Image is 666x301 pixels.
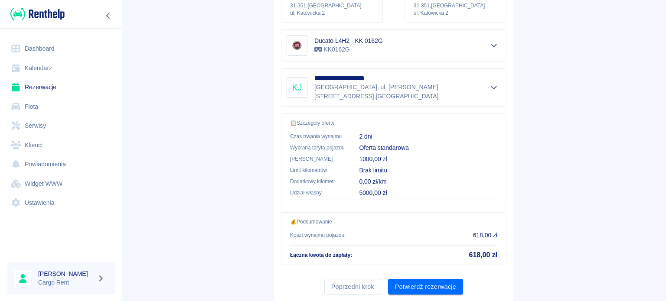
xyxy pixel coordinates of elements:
button: Pokaż szczegóły [487,39,501,52]
a: Flota [7,97,115,117]
button: Zwiń nawigację [102,10,115,21]
p: [GEOGRAPHIC_DATA], ul. [PERSON_NAME][STREET_ADDRESS] , [GEOGRAPHIC_DATA] [314,83,480,101]
p: 1000,00 zł [359,155,497,164]
button: Potwierdź rezerwację [388,279,463,295]
a: Serwisy [7,116,115,136]
h6: [PERSON_NAME] [38,269,94,278]
p: Cargo Rent [38,278,94,287]
p: Limit kilometrów [290,166,345,174]
p: Oferta standarowa [359,143,497,152]
p: Brak limitu [359,166,497,175]
p: 📋 Szczegóły oferty [290,119,497,127]
p: 0,00 zł/km [359,177,497,186]
div: KJ [287,77,307,98]
p: 2 dni [359,132,497,141]
p: 💰 Podsumowanie [290,218,497,226]
a: Kalendarz [7,58,115,78]
a: Widget WWW [7,174,115,194]
p: [PERSON_NAME] [290,155,345,163]
a: Ustawienia [7,193,115,213]
p: 31-351 , [GEOGRAPHIC_DATA] [290,2,374,10]
p: ul. Katowicka 2 [290,10,374,17]
img: Image [288,37,306,54]
h5: 618,00 zł [469,251,497,259]
p: 31-351 , [GEOGRAPHIC_DATA] [414,2,497,10]
p: KK0162G [314,45,383,54]
p: Czas trwania wynajmu [290,133,345,140]
p: Łączna kwota do zapłaty : [290,251,352,259]
p: Udział własny [290,189,345,197]
h6: Ducato L4H2 - KK 0162G [314,36,383,45]
p: 5000,00 zł [359,188,497,197]
button: Poprzedni krok [324,279,381,295]
button: Pokaż szczegóły [487,81,501,94]
p: Koszt wynajmu pojazdu : [290,231,346,239]
a: Klienci [7,136,115,155]
a: Dashboard [7,39,115,58]
p: 618,00 zł [473,231,497,240]
a: Rezerwacje [7,78,115,97]
p: Dodatkowy kilometr [290,178,345,185]
a: Renthelp logo [7,7,65,21]
p: ul. Katowicka 2 [414,10,497,17]
p: Wybrana taryfa pojazdu [290,144,345,152]
a: Powiadomienia [7,155,115,174]
img: Renthelp logo [10,7,65,21]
